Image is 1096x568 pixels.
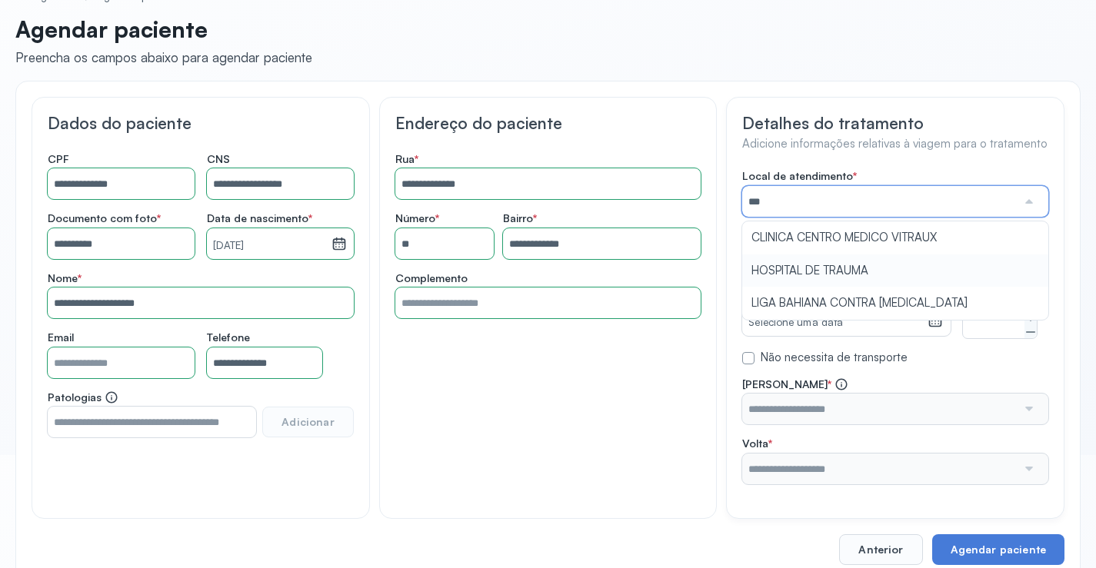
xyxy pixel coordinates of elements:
span: Bairro [503,211,537,225]
p: Agendar paciente [15,15,312,43]
span: Complemento [395,271,468,285]
span: Telefone [207,331,250,344]
span: Email [48,331,74,344]
span: Patologias [48,390,118,404]
span: Local de atendimento [742,169,857,183]
span: Data de nascimento [207,211,312,225]
span: Número [395,211,439,225]
span: Rua [395,152,418,166]
li: HOSPITAL DE TRAUMA [742,254,1048,287]
span: [PERSON_NAME] [742,377,848,391]
span: Nome [48,271,82,285]
h3: Dados do paciente [48,113,354,133]
div: Preencha os campos abaixo para agendar paciente [15,49,312,65]
button: Anterior [839,534,922,565]
li: LIGA BAHIANA CONTRA [MEDICAL_DATA] [742,287,1048,320]
span: Volta [742,437,772,450]
button: Adicionar [262,407,353,437]
h3: Detalhes do tratamento [742,113,1048,133]
label: Não necessita de transporte [761,350,908,365]
small: Selecione uma data [748,315,921,331]
h3: Endereço do paciente [395,113,701,133]
button: Agendar paciente [932,534,1064,565]
li: CLINICA CENTRO MEDICO VITRAUX [742,221,1048,254]
span: CNS [207,152,230,166]
span: CPF [48,152,69,166]
h4: Adicione informações relativas à viagem para o tratamento [742,137,1048,151]
span: Documento com foto [48,211,161,225]
small: [DATE] [213,238,325,254]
